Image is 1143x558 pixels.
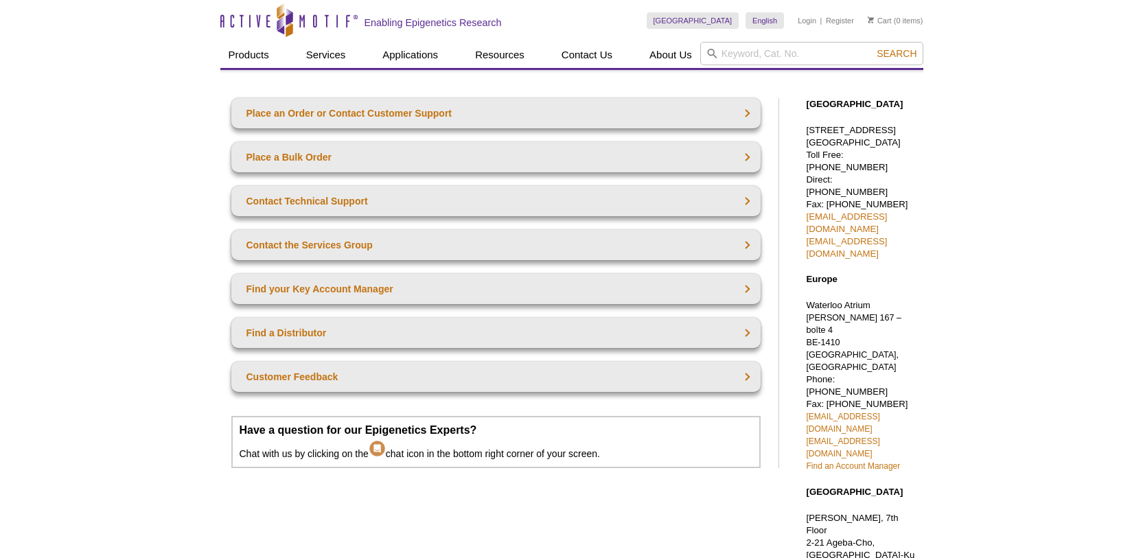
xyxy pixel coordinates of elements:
a: [EMAIL_ADDRESS][DOMAIN_NAME] [807,211,888,234]
a: [GEOGRAPHIC_DATA] [647,12,739,29]
button: Search [873,47,921,60]
li: | [820,12,822,29]
h2: Enabling Epigenetics Research [365,16,502,29]
a: Customer Feedback [231,362,761,392]
a: Login [798,16,816,25]
span: Search [877,48,916,59]
a: [EMAIL_ADDRESS][DOMAIN_NAME] [807,412,880,434]
a: Contact the Services Group [231,230,761,260]
a: Register [826,16,854,25]
a: Place a Bulk Order [231,142,761,172]
a: Cart [868,16,892,25]
a: Find a Distributor [231,318,761,348]
strong: [GEOGRAPHIC_DATA] [807,487,903,497]
p: [STREET_ADDRESS] [GEOGRAPHIC_DATA] Toll Free: [PHONE_NUMBER] Direct: [PHONE_NUMBER] Fax: [PHONE_N... [807,124,916,260]
a: Applications [374,42,446,68]
a: Products [220,42,277,68]
p: Waterloo Atrium Phone: [PHONE_NUMBER] Fax: [PHONE_NUMBER] [807,299,916,472]
a: Contact Us [553,42,621,68]
a: Place an Order or Contact Customer Support [231,98,761,128]
a: Contact Technical Support [231,186,761,216]
strong: Europe [807,274,838,284]
input: Keyword, Cat. No. [700,42,923,65]
li: (0 items) [868,12,923,29]
a: Services [298,42,354,68]
img: Your Cart [868,16,874,23]
img: Intercom Chat [369,437,386,457]
strong: [GEOGRAPHIC_DATA] [807,99,903,109]
a: Resources [467,42,533,68]
a: About Us [641,42,700,68]
a: English [746,12,784,29]
span: [PERSON_NAME] 167 – boîte 4 BE-1410 [GEOGRAPHIC_DATA], [GEOGRAPHIC_DATA] [807,313,902,372]
p: Chat with us by clicking on the chat icon in the bottom right corner of your screen. [240,424,752,460]
a: [EMAIL_ADDRESS][DOMAIN_NAME] [807,236,888,259]
a: Find your Key Account Manager [231,274,761,304]
a: Find an Account Manager [807,461,901,471]
strong: Have a question for our Epigenetics Experts? [240,424,477,436]
a: [EMAIL_ADDRESS][DOMAIN_NAME] [807,437,880,458]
